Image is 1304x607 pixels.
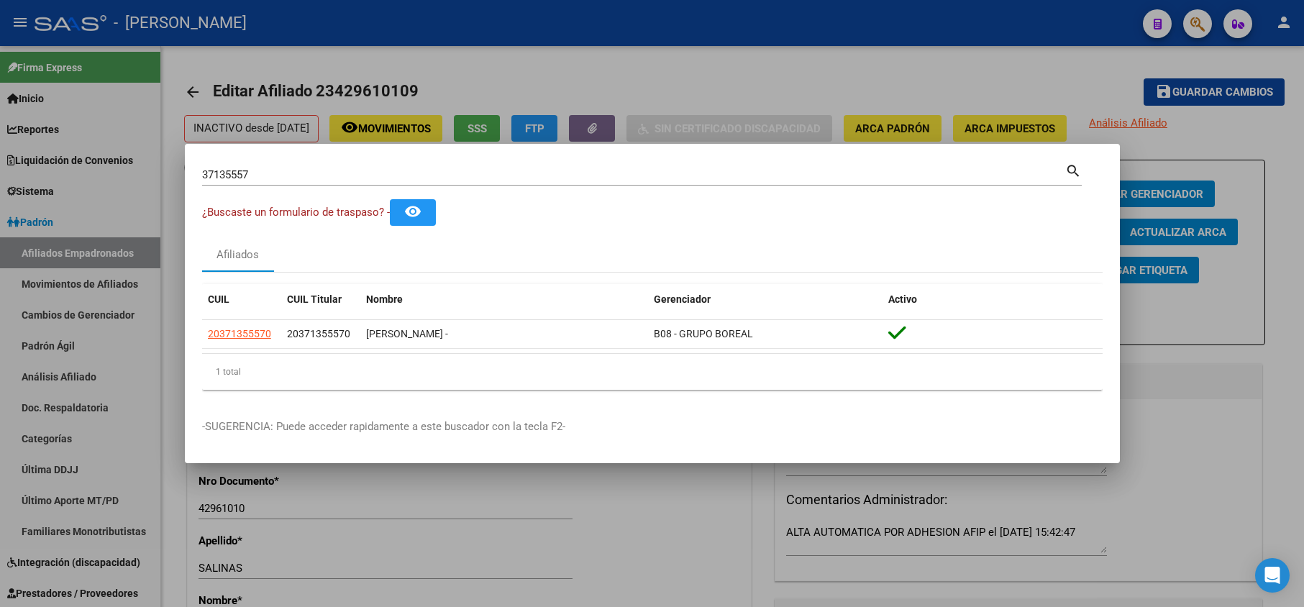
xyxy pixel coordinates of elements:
p: -SUGERENCIA: Puede acceder rapidamente a este buscador con la tecla F2- [202,419,1103,435]
span: ¿Buscaste un formulario de traspaso? - [202,206,390,219]
datatable-header-cell: CUIL [202,284,281,315]
span: Gerenciador [654,293,711,305]
span: CUIL Titular [287,293,342,305]
datatable-header-cell: Activo [883,284,1103,315]
span: CUIL [208,293,229,305]
div: Afiliados [216,247,259,263]
mat-icon: remove_red_eye [404,203,421,220]
div: Open Intercom Messenger [1255,558,1290,593]
span: 20371355570 [287,328,350,339]
span: Activo [888,293,917,305]
div: [PERSON_NAME] - [366,326,642,342]
datatable-header-cell: Nombre [360,284,648,315]
mat-icon: search [1065,161,1082,178]
span: Nombre [366,293,403,305]
span: B08 - GRUPO BOREAL [654,328,753,339]
datatable-header-cell: Gerenciador [648,284,883,315]
datatable-header-cell: CUIL Titular [281,284,360,315]
span: 20371355570 [208,328,271,339]
div: 1 total [202,354,1103,390]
